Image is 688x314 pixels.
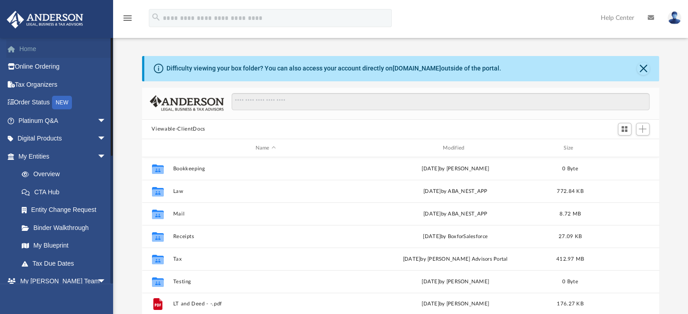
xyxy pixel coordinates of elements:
[562,166,578,171] span: 0 Byte
[52,96,72,109] div: NEW
[173,188,358,194] button: Law
[362,210,548,218] div: [DATE] by ABA_NEST_APP
[6,40,120,58] a: Home
[362,278,548,286] div: [DATE] by [PERSON_NAME]
[362,187,548,196] div: [DATE] by ABA_NEST_APP
[557,189,583,194] span: 772.84 KB
[146,144,168,152] div: id
[362,255,548,263] div: [DATE] by [PERSON_NAME] Advisors Portal
[152,125,205,133] button: Viewable-ClientDocs
[13,201,120,219] a: Entity Change Request
[97,130,115,148] span: arrow_drop_down
[6,75,120,94] a: Tax Organizers
[173,234,358,239] button: Receipts
[556,257,584,262] span: 412.97 MB
[13,165,120,183] a: Overview
[618,123,631,136] button: Switch to Grid View
[166,64,501,73] div: Difficulty viewing your box folder? You can also access your account directly on outside of the p...
[173,279,358,285] button: Testing
[562,279,578,284] span: 0 Byte
[558,234,581,239] span: 27.09 KB
[362,144,548,152] div: Modified
[13,183,120,201] a: CTA Hub
[13,219,120,237] a: Binder Walkthrough
[232,93,649,110] input: Search files and folders
[173,166,358,172] button: Bookkeeping
[557,302,583,307] span: 176.27 KB
[636,123,650,136] button: Add
[6,112,120,130] a: Platinum Q&Aarrow_drop_down
[6,130,120,148] a: Digital Productsarrow_drop_down
[151,12,161,22] i: search
[97,147,115,166] span: arrow_drop_down
[173,211,358,217] button: Mail
[172,144,358,152] div: Name
[6,147,120,165] a: My Entitiesarrow_drop_down
[6,94,120,112] a: Order StatusNEW
[173,301,358,307] button: LT and Deed - -.pdf
[6,272,115,291] a: My [PERSON_NAME] Teamarrow_drop_down
[668,11,681,24] img: User Pic
[614,298,635,311] button: More options
[362,233,548,241] div: [DATE] by BoxforSalesforce
[637,62,650,75] button: Close
[362,165,548,173] div: [DATE] by [PERSON_NAME]
[4,11,86,28] img: Anderson Advisors Platinum Portal
[13,254,120,272] a: Tax Due Dates
[393,65,441,72] a: [DOMAIN_NAME]
[97,112,115,130] span: arrow_drop_down
[122,17,133,23] a: menu
[97,272,115,291] span: arrow_drop_down
[6,58,120,76] a: Online Ordering
[173,256,358,262] button: Tax
[362,300,548,309] div: [DATE] by [PERSON_NAME]
[13,237,115,255] a: My Blueprint
[122,13,133,23] i: menu
[552,144,588,152] div: Size
[592,144,655,152] div: id
[560,211,581,216] span: 8.72 MB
